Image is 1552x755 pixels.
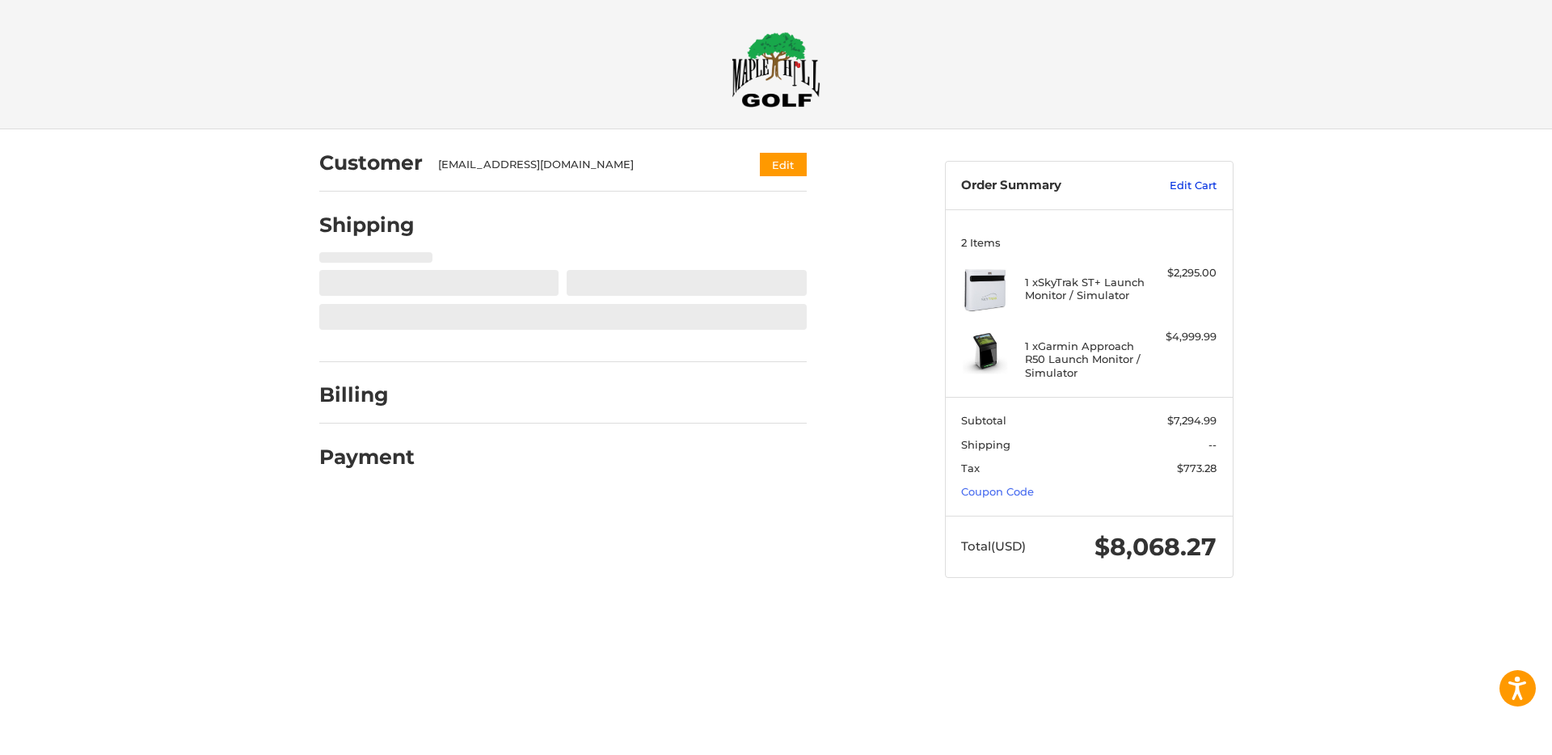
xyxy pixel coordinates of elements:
[1094,532,1217,562] span: $8,068.27
[961,538,1026,554] span: Total (USD)
[1025,340,1149,379] h4: 1 x Garmin Approach R50 Launch Monitor / Simulator
[961,485,1034,498] a: Coupon Code
[961,236,1217,249] h3: 2 Items
[1167,414,1217,427] span: $7,294.99
[319,445,415,470] h2: Payment
[961,462,980,475] span: Tax
[319,213,415,238] h2: Shipping
[1153,265,1217,281] div: $2,295.00
[961,178,1135,194] h3: Order Summary
[1025,276,1149,302] h4: 1 x SkyTrak ST+ Launch Monitor / Simulator
[1135,178,1217,194] a: Edit Cart
[1419,711,1552,755] iframe: Google Customer Reviews
[319,150,423,175] h2: Customer
[961,438,1010,451] span: Shipping
[319,382,414,407] h2: Billing
[1208,438,1217,451] span: --
[732,32,820,108] img: Maple Hill Golf
[438,157,728,173] div: [EMAIL_ADDRESS][DOMAIN_NAME]
[1177,462,1217,475] span: $773.28
[961,414,1006,427] span: Subtotal
[760,153,807,176] button: Edit
[1153,329,1217,345] div: $4,999.99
